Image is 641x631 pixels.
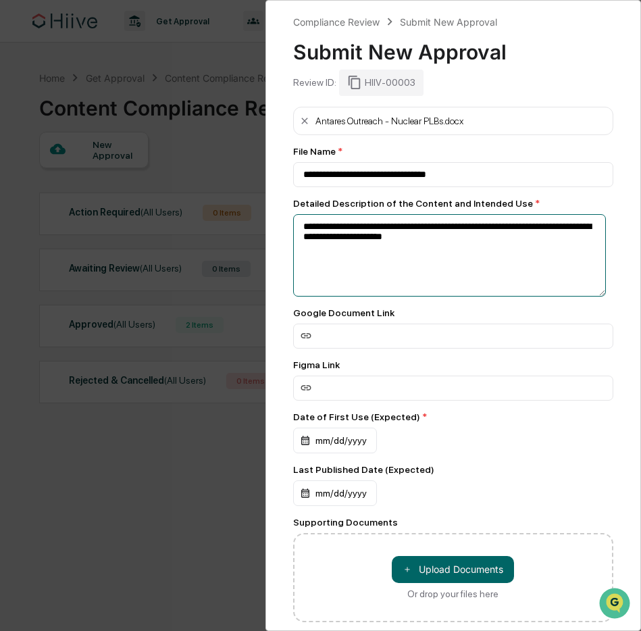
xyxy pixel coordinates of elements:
[111,170,168,184] span: Attestations
[14,103,38,128] img: 1746055101610-c473b297-6a78-478c-a979-82029cc54cd1
[27,196,85,209] span: Data Lookup
[14,172,24,182] div: 🖐️
[315,116,463,126] div: Antares Outreach - Nuclear PLBs.docx
[293,29,614,64] div: Submit New Approval
[14,197,24,208] div: 🔎
[95,228,163,239] a: Powered byPylon
[339,70,424,95] div: HIIV-00003
[293,480,377,506] div: mm/dd/yyyy
[27,170,87,184] span: Preclearance
[46,117,171,128] div: We're available if you need us!
[46,103,222,117] div: Start new chat
[93,165,173,189] a: 🗄️Attestations
[293,428,377,453] div: mm/dd/yyyy
[403,563,412,576] span: ＋
[293,146,614,157] div: File Name
[14,28,246,50] p: How can we help?
[400,16,497,28] div: Submit New Approval
[293,307,614,318] div: Google Document Link
[293,517,614,528] div: Supporting Documents
[293,464,614,475] div: Last Published Date (Expected)
[293,411,614,422] div: Date of First Use (Expected)
[598,586,634,623] iframe: Open customer support
[293,16,380,28] div: Compliance Review
[407,588,498,599] div: Or drop your files here
[293,359,614,370] div: Figma Link
[293,77,336,88] div: Review ID:
[8,165,93,189] a: 🖐️Preclearance
[134,229,163,239] span: Pylon
[392,556,514,583] button: Or drop your files here
[98,172,109,182] div: 🗄️
[293,198,614,209] div: Detailed Description of the Content and Intended Use
[8,191,91,215] a: 🔎Data Lookup
[230,107,246,124] button: Start new chat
